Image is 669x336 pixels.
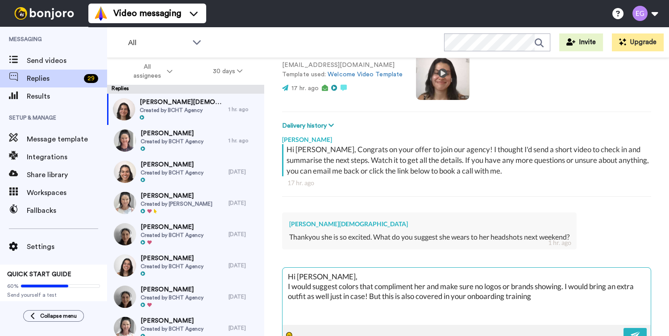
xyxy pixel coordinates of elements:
[141,254,204,263] span: [PERSON_NAME]
[283,268,651,325] textarea: Hi [PERSON_NAME], I would suggest colors that compliment her and make sure no logos or brands sho...
[107,281,264,312] a: [PERSON_NAME]Created by BCHT Agency[DATE]
[27,241,107,252] span: Settings
[107,85,264,94] div: Replies
[282,131,651,144] div: [PERSON_NAME]
[140,107,224,114] span: Created by BCHT Agency
[141,200,212,207] span: Created by [PERSON_NAME]
[141,129,204,138] span: [PERSON_NAME]
[107,250,264,281] a: [PERSON_NAME]Created by BCHT Agency[DATE]
[141,223,204,232] span: [PERSON_NAME]
[140,98,224,107] span: [PERSON_NAME][DEMOGRAPHIC_DATA]
[7,291,100,299] span: Send yourself a test
[40,312,77,319] span: Collapse menu
[113,7,181,20] span: Video messaging
[84,74,98,83] div: 29
[7,271,71,278] span: QUICK START GUIDE
[27,91,107,102] span: Results
[114,286,136,308] img: 5a1b0e11-faf9-4298-a9f1-228084d18f9f-thumb.jpg
[114,129,136,152] img: d00d0d94-9635-4c93-bc94-b1c1e616bedf-thumb.jpg
[113,98,135,120] img: 3fbf54ba-b170-4d04-b3a4-8b36456424b5-thumb.jpg
[7,282,19,290] span: 60%
[193,63,263,79] button: 30 days
[94,6,108,21] img: vm-color.svg
[141,316,204,325] span: [PERSON_NAME]
[229,199,260,207] div: [DATE]
[141,138,204,145] span: Created by BCHT Agency
[27,205,107,216] span: Fallbacks
[107,125,264,156] a: [PERSON_NAME]Created by BCHT Agency1 hr. ago
[141,263,204,270] span: Created by BCHT Agency
[114,223,136,245] img: 32c23fcf-7310-4b8c-ad73-cccbe15f68c6-thumb.jpg
[229,106,260,113] div: 1 hr. ago
[548,238,571,247] div: 1 hr. ago
[229,293,260,300] div: [DATE]
[23,310,84,322] button: Collapse menu
[141,191,212,200] span: [PERSON_NAME]
[141,294,204,301] span: Created by BCHT Agency
[11,7,78,20] img: bj-logo-header-white.svg
[229,168,260,175] div: [DATE]
[612,33,664,51] button: Upgrade
[114,192,136,214] img: 1f9b07b1-6e51-4c0b-9e47-8db4b28a0d8f-thumb.jpg
[328,71,403,78] a: Welcome Video Template
[141,232,204,239] span: Created by BCHT Agency
[109,59,193,84] button: All assignees
[229,231,260,238] div: [DATE]
[289,232,569,242] div: Thankyou she is so excited. What do you suggest she wears to her headshots next weekend?
[559,33,603,51] button: Invite
[141,160,204,169] span: [PERSON_NAME]
[107,219,264,250] a: [PERSON_NAME]Created by BCHT Agency[DATE]
[27,73,80,84] span: Replies
[114,161,136,183] img: 163e5464-59e3-44cd-9342-9b1988e6cce5-thumb.jpg
[27,187,107,198] span: Workspaces
[141,325,204,332] span: Created by BCHT Agency
[27,152,107,162] span: Integrations
[141,285,204,294] span: [PERSON_NAME]
[107,156,264,187] a: [PERSON_NAME]Created by BCHT Agency[DATE]
[229,262,260,269] div: [DATE]
[27,55,107,66] span: Send videos
[287,178,646,187] div: 17 hr. ago
[128,37,188,48] span: All
[114,254,136,277] img: 9569ad69-5d82-4553-9a7a-0e30780cf888-thumb.jpg
[129,62,165,80] span: All assignees
[27,134,107,145] span: Message template
[107,94,264,125] a: [PERSON_NAME][DEMOGRAPHIC_DATA]Created by BCHT Agency1 hr. ago
[229,324,260,332] div: [DATE]
[289,220,569,228] div: [PERSON_NAME][DEMOGRAPHIC_DATA]
[287,144,649,176] div: Hi [PERSON_NAME], Congrats on your offer to join our agency! I thought I'd send a short video to ...
[282,61,403,79] p: [EMAIL_ADDRESS][DOMAIN_NAME] Template used:
[27,170,107,180] span: Share library
[141,169,204,176] span: Created by BCHT Agency
[107,187,264,219] a: [PERSON_NAME]Created by [PERSON_NAME][DATE]
[291,85,319,91] span: 17 hr. ago
[282,121,337,131] button: Delivery history
[229,137,260,144] div: 1 hr. ago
